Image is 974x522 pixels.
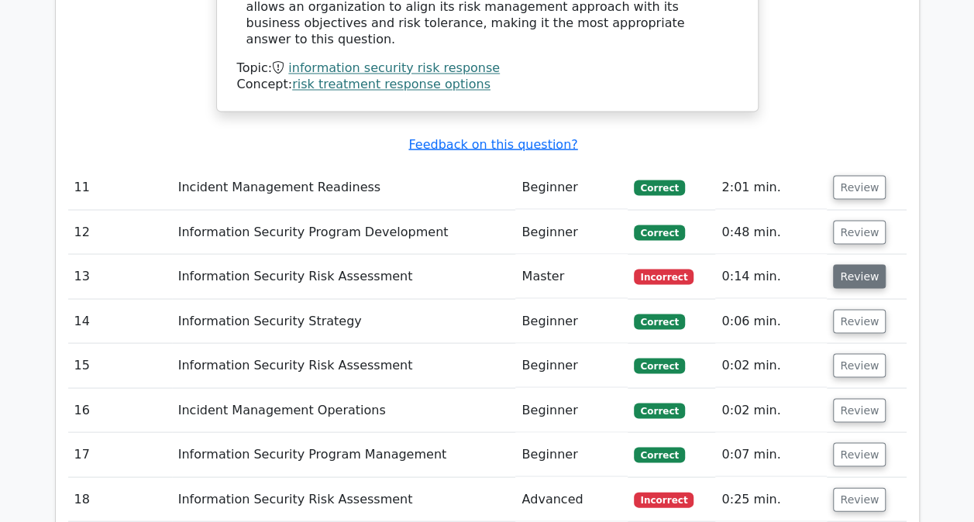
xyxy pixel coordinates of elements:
[634,269,694,284] span: Incorrect
[833,353,886,377] button: Review
[288,60,500,75] a: information security risk response
[68,388,172,432] td: 16
[515,254,628,298] td: Master
[634,180,684,195] span: Correct
[172,388,516,432] td: Incident Management Operations
[634,403,684,418] span: Correct
[515,299,628,343] td: Beginner
[237,60,738,77] div: Topic:
[715,388,827,432] td: 0:02 min.
[833,442,886,466] button: Review
[515,343,628,387] td: Beginner
[715,254,827,298] td: 0:14 min.
[172,210,516,254] td: Information Security Program Development
[833,264,886,288] button: Review
[833,309,886,333] button: Review
[833,487,886,511] button: Review
[172,477,516,521] td: Information Security Risk Assessment
[833,220,886,244] button: Review
[715,343,827,387] td: 0:02 min.
[68,165,172,209] td: 11
[515,388,628,432] td: Beginner
[715,210,827,254] td: 0:48 min.
[237,77,738,93] div: Concept:
[68,343,172,387] td: 15
[172,254,516,298] td: Information Security Risk Assessment
[68,477,172,521] td: 18
[172,165,516,209] td: Incident Management Readiness
[715,165,827,209] td: 2:01 min.
[634,447,684,462] span: Correct
[68,299,172,343] td: 14
[634,358,684,373] span: Correct
[715,299,827,343] td: 0:06 min.
[833,398,886,422] button: Review
[515,477,628,521] td: Advanced
[715,477,827,521] td: 0:25 min.
[515,210,628,254] td: Beginner
[68,254,172,298] td: 13
[172,343,516,387] td: Information Security Risk Assessment
[515,432,628,476] td: Beginner
[634,225,684,240] span: Correct
[68,210,172,254] td: 12
[715,432,827,476] td: 0:07 min.
[68,432,172,476] td: 17
[408,136,577,151] a: Feedback on this question?
[292,77,490,91] a: risk treatment response options
[833,175,886,199] button: Review
[172,432,516,476] td: Information Security Program Management
[172,299,516,343] td: Information Security Strategy
[634,314,684,329] span: Correct
[634,492,694,507] span: Incorrect
[515,165,628,209] td: Beginner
